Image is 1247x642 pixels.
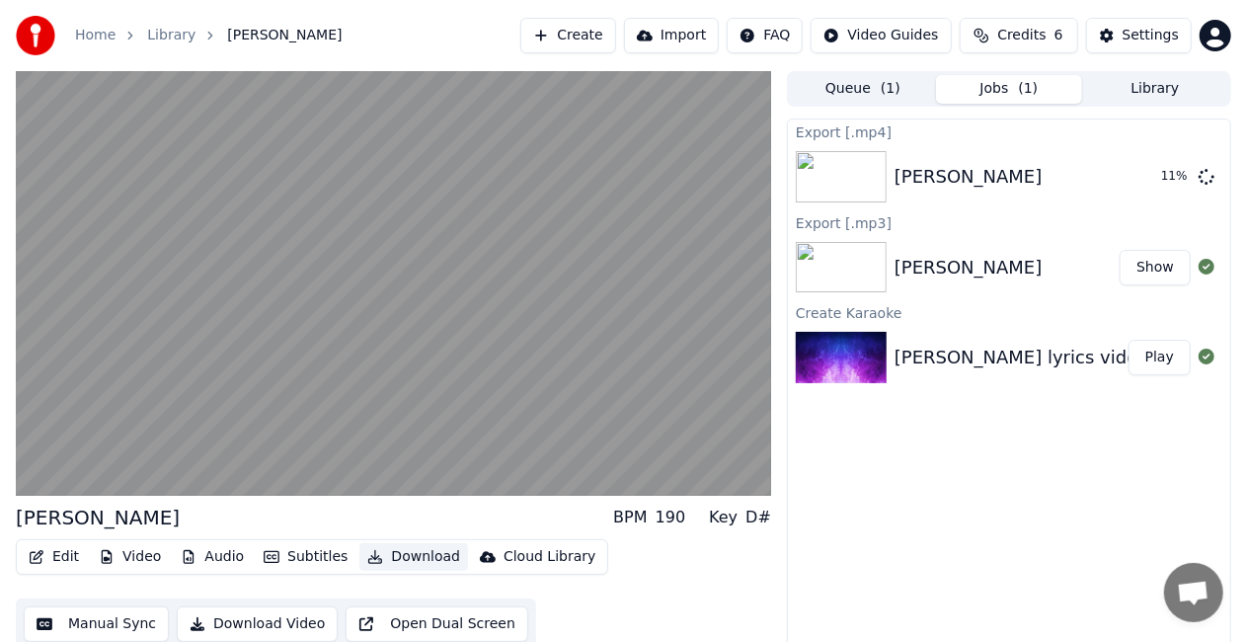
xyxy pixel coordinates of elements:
div: 11 % [1161,169,1191,185]
span: [PERSON_NAME] [227,26,342,45]
div: BPM [613,506,647,529]
img: youka [16,16,55,55]
div: Create Karaoke [788,300,1230,324]
button: Show [1120,250,1191,285]
button: Subtitles [256,543,355,571]
div: Export [.mp3] [788,210,1230,234]
nav: breadcrumb [75,26,343,45]
button: Credits6 [960,18,1078,53]
button: Open Dual Screen [346,606,528,642]
div: [PERSON_NAME] [895,254,1043,281]
button: Video [91,543,169,571]
div: Cloud Library [504,547,595,567]
span: Credits [997,26,1046,45]
div: [PERSON_NAME] lyrics video [895,344,1148,371]
a: Library [147,26,195,45]
div: Settings [1123,26,1179,45]
div: D# [745,506,771,529]
button: Settings [1086,18,1192,53]
div: Key [709,506,738,529]
button: Download Video [177,606,338,642]
button: Audio [173,543,252,571]
button: Edit [21,543,87,571]
button: Manual Sync [24,606,169,642]
div: 190 [656,506,686,529]
button: Video Guides [811,18,951,53]
div: [PERSON_NAME] [895,163,1043,191]
div: Export [.mp4] [788,120,1230,143]
div: [PERSON_NAME] [16,504,180,531]
button: Download [359,543,468,571]
button: Library [1082,75,1228,104]
button: Queue [790,75,936,104]
div: Open chat [1164,563,1223,622]
a: Home [75,26,116,45]
button: FAQ [727,18,803,53]
button: Jobs [936,75,1082,104]
button: Play [1129,340,1191,375]
span: ( 1 ) [881,79,900,99]
span: 6 [1054,26,1063,45]
button: Import [624,18,719,53]
button: Create [520,18,616,53]
span: ( 1 ) [1019,79,1039,99]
